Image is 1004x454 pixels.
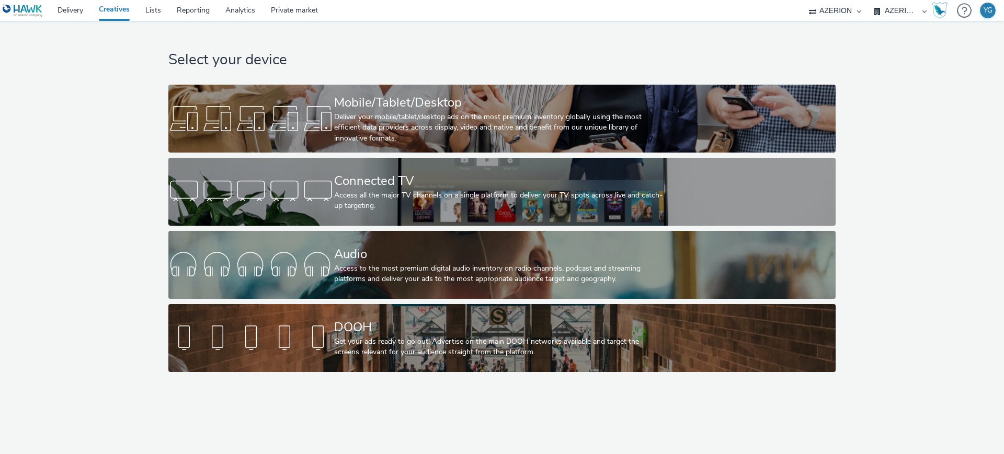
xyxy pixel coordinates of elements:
a: DOOHGet your ads ready to go out! Advertise on the main DOOH networks available and target the sc... [168,304,835,372]
a: Hawk Academy [932,2,952,19]
a: Mobile/Tablet/DesktopDeliver your mobile/tablet/desktop ads on the most premium inventory globall... [168,85,835,153]
div: Mobile/Tablet/Desktop [334,94,666,112]
div: Deliver your mobile/tablet/desktop ads on the most premium inventory globally using the most effi... [334,112,666,144]
a: Connected TVAccess all the major TV channels on a single platform to deliver your TV spots across... [168,158,835,226]
div: YG [984,3,992,18]
a: AudioAccess to the most premium digital audio inventory on radio channels, podcast and streaming ... [168,231,835,299]
h1: Select your device [168,50,835,70]
img: undefined Logo [3,4,43,17]
img: Hawk Academy [932,2,948,19]
div: DOOH [334,318,666,336]
div: Get your ads ready to go out! Advertise on the main DOOH networks available and target the screen... [334,336,666,358]
div: Access to the most premium digital audio inventory on radio channels, podcast and streaming platf... [334,263,666,285]
div: Access all the major TV channels on a single platform to deliver your TV spots across live and ca... [334,190,666,212]
div: Audio [334,245,666,263]
div: Connected TV [334,172,666,190]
